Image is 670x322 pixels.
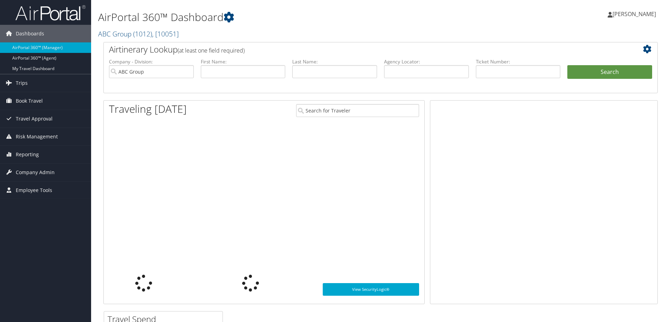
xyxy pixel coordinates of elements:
[16,25,44,42] span: Dashboards
[109,102,187,116] h1: Traveling [DATE]
[16,164,55,181] span: Company Admin
[476,58,561,65] label: Ticket Number:
[109,43,606,55] h2: Airtinerary Lookup
[133,29,152,39] span: ( 1012 )
[613,10,656,18] span: [PERSON_NAME]
[296,104,419,117] input: Search for Traveler
[15,5,86,21] img: airportal-logo.png
[16,128,58,145] span: Risk Management
[201,58,286,65] label: First Name:
[323,283,419,296] a: View SecurityLogic®
[98,29,179,39] a: ABC Group
[16,146,39,163] span: Reporting
[16,74,28,92] span: Trips
[608,4,663,25] a: [PERSON_NAME]
[16,181,52,199] span: Employee Tools
[16,110,53,128] span: Travel Approval
[384,58,469,65] label: Agency Locator:
[16,92,43,110] span: Book Travel
[292,58,377,65] label: Last Name:
[178,47,245,54] span: (at least one field required)
[152,29,179,39] span: , [ 10051 ]
[109,58,194,65] label: Company - Division:
[98,10,475,25] h1: AirPortal 360™ Dashboard
[567,65,652,79] button: Search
